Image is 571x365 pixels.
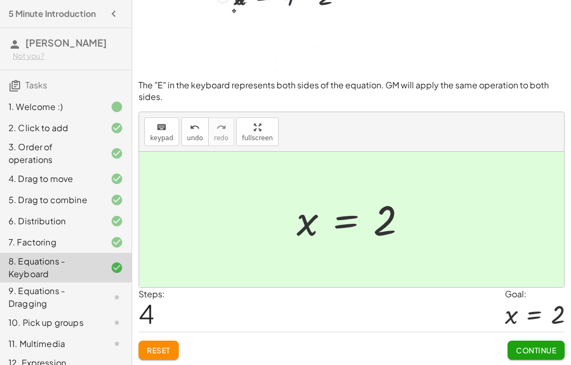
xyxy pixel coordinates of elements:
[181,117,209,146] button: undoundo
[144,117,179,146] button: keyboardkeypad
[110,194,123,206] i: Task finished and correct.
[139,297,154,330] span: 4
[508,341,565,360] button: Continue
[505,288,565,300] div: Goal:
[187,134,203,142] span: undo
[8,316,94,329] div: 10. Pick up groups
[110,236,123,249] i: Task finished and correct.
[110,147,123,160] i: Task finished and correct.
[110,172,123,185] i: Task finished and correct.
[242,134,273,142] span: fullscreen
[8,337,94,350] div: 11. Multimedia
[147,345,170,355] span: Reset
[8,7,96,20] h4: 5 Minute Introduction
[13,51,123,61] div: Not you?
[8,236,94,249] div: 7. Factoring
[8,285,94,310] div: 9. Equations - Dragging
[8,101,94,113] div: 1. Welcome :)
[25,36,107,49] span: [PERSON_NAME]
[156,121,167,134] i: keyboard
[8,215,94,227] div: 6. Distribution
[8,141,94,166] div: 3. Order of operations
[110,122,123,134] i: Task finished and correct.
[110,101,123,113] i: Task finished.
[150,134,173,142] span: keypad
[208,117,234,146] button: redoredo
[516,345,556,355] span: Continue
[190,121,200,134] i: undo
[25,79,47,90] span: Tasks
[110,337,123,350] i: Task not started.
[110,215,123,227] i: Task finished and correct.
[110,316,123,329] i: Task not started.
[236,117,279,146] button: fullscreen
[139,288,165,299] label: Steps:
[8,255,94,280] div: 8. Equations - Keyboard
[8,194,94,206] div: 5. Drag to combine
[8,172,94,185] div: 4. Drag to move
[139,341,179,360] button: Reset
[214,134,228,142] span: redo
[139,79,565,103] p: The "E" in the keyboard represents both sides of the equation. GM will apply the same operation t...
[110,291,123,304] i: Task not started.
[8,122,94,134] div: 2. Click to add
[110,261,123,274] i: Task finished and correct.
[216,121,226,134] i: redo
